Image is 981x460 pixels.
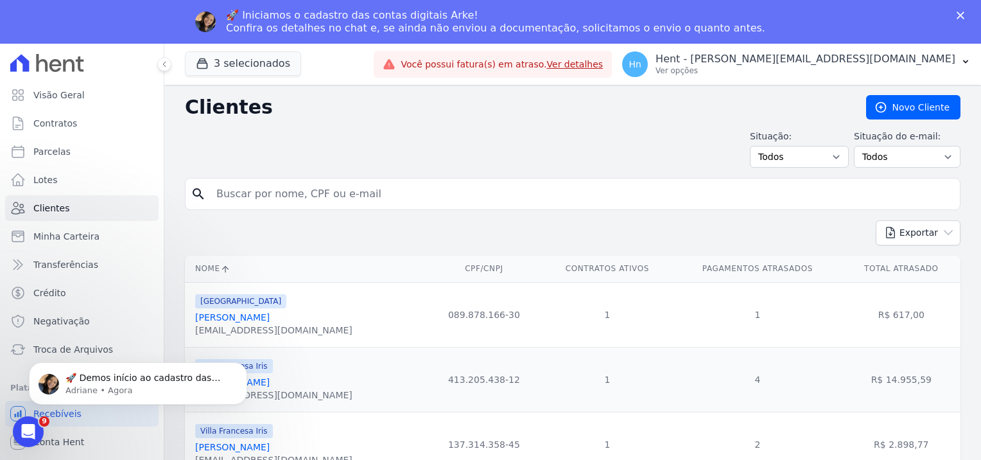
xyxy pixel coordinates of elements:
[876,220,960,245] button: Exportar
[33,173,58,186] span: Lotes
[5,308,159,334] a: Negativação
[5,280,159,306] a: Crédito
[673,347,842,412] td: 4
[195,389,352,402] div: [EMAIL_ADDRESS][DOMAIN_NAME]
[185,256,426,282] th: Nome
[209,181,955,207] input: Buscar por nome, CPF ou e-mail
[5,111,159,136] a: Contratos
[195,12,216,32] img: Profile image for Adriane
[612,46,981,82] button: Hn Hent - [PERSON_NAME][EMAIL_ADDRESS][DOMAIN_NAME] Ver opções
[629,60,641,69] span: Hn
[33,230,100,243] span: Minha Carteira
[33,89,85,102] span: Visão Geral
[5,139,159,164] a: Parcelas
[426,347,541,412] td: 413.205.438-12
[185,96,846,119] h2: Clientes
[195,294,286,308] span: [GEOGRAPHIC_DATA]
[866,95,960,119] a: Novo Cliente
[854,130,960,143] label: Situação do e-mail:
[5,224,159,249] a: Minha Carteira
[195,424,273,438] span: Villa Francesa Iris
[13,416,44,447] iframe: Intercom live chat
[541,282,673,347] td: 1
[5,252,159,278] a: Transferências
[33,436,84,448] span: Conta Hent
[33,287,66,299] span: Crédito
[5,82,159,108] a: Visão Geral
[541,347,673,412] td: 1
[10,335,266,425] iframe: Intercom notifications mensagem
[33,315,90,328] span: Negativação
[56,49,221,61] p: Message from Adriane, sent Agora
[547,59,603,69] a: Ver detalhes
[541,256,673,282] th: Contratos Ativos
[426,282,541,347] td: 089.878.166-30
[673,256,842,282] th: Pagamentos Atrasados
[655,66,955,76] p: Ver opções
[842,256,960,282] th: Total Atrasado
[842,282,960,347] td: R$ 617,00
[842,347,960,412] td: R$ 14.955,59
[957,12,969,19] div: Fechar
[33,202,69,215] span: Clientes
[655,53,955,66] p: Hent - [PERSON_NAME][EMAIL_ADDRESS][DOMAIN_NAME]
[426,256,541,282] th: CPF/CNPJ
[33,258,98,271] span: Transferências
[195,442,270,452] a: [PERSON_NAME]
[191,186,206,202] i: search
[401,58,603,71] span: Você possui fatura(s) em atraso.
[5,429,159,455] a: Conta Hent
[5,401,159,427] a: Recebíveis
[226,9,765,35] div: 🚀 Iniciamos o cadastro das contas digitais Arke! Confira os detalhes no chat e, se ainda não envi...
[673,282,842,347] td: 1
[750,130,849,143] label: Situação:
[5,167,159,193] a: Lotes
[56,37,219,303] span: 🚀 Demos início ao cadastro das Contas Digitais Arke! Iniciamos a abertura para clientes do modelo...
[195,312,270,323] a: [PERSON_NAME]
[185,51,301,76] button: 3 selecionados
[5,195,159,221] a: Clientes
[195,324,352,337] div: [EMAIL_ADDRESS][DOMAIN_NAME]
[5,337,159,362] a: Troca de Arquivos
[39,416,49,427] span: 9
[33,145,71,158] span: Parcelas
[33,117,77,130] span: Contratos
